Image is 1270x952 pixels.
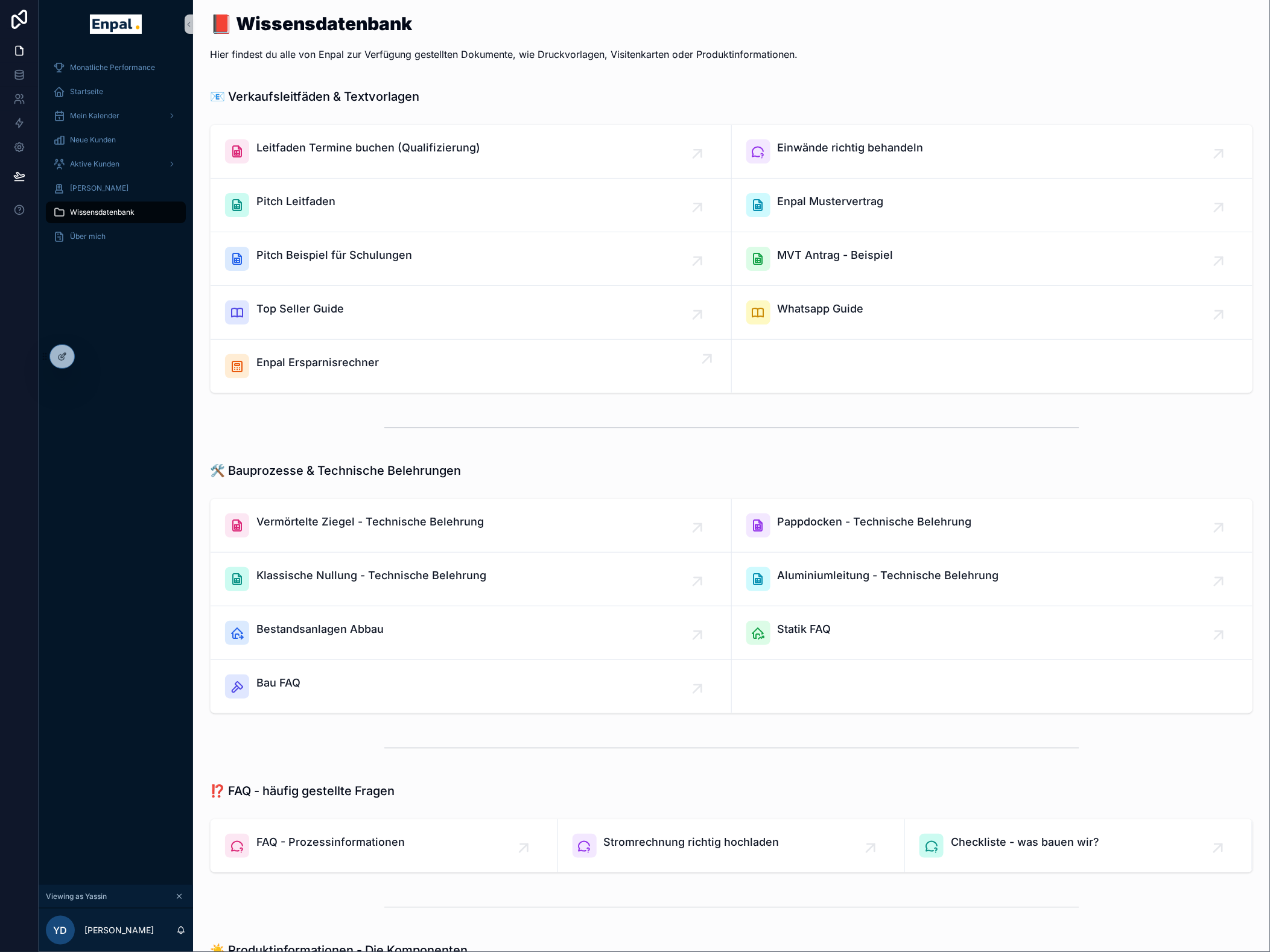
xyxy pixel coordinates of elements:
span: Top Seller Guide [256,300,344,317]
span: Enpal Mustervertrag [778,193,884,210]
span: Vermörtelte Ziegel - Technische Belehrung [256,513,484,530]
a: Wissensdatenbank [46,202,186,223]
a: Pappdocken - Technische Belehrung [732,499,1253,553]
span: Checkliste - was bauen wir? [951,834,1099,851]
a: Mein Kalender [46,105,186,127]
a: Statik FAQ [732,606,1253,660]
a: Pitch Beispiel für Schulungen [211,232,732,286]
span: Wissensdatenbank [70,208,135,217]
span: Bestandsanlagen Abbau [256,621,384,638]
img: App logo [90,14,141,34]
span: [PERSON_NAME] [70,183,129,193]
span: Einwände richtig behandeln [778,139,924,156]
a: Leitfaden Termine buchen (Qualifizierung) [211,125,732,179]
span: Statik FAQ [778,621,831,638]
a: Aktive Kunden [46,153,186,175]
span: Enpal Ersparnisrechner [256,354,379,371]
a: Whatsapp Guide [732,286,1253,340]
a: Klassische Nullung - Technische Belehrung [211,553,732,606]
span: Viewing as Yassin [46,892,107,901]
h1: 📧 Verkaufsleitfäden & Textvorlagen [210,88,419,105]
h1: 🛠️ Bauprozesse & Technische Belehrungen [210,462,461,479]
a: Über mich [46,226,186,247]
a: Enpal Ersparnisrechner [211,340,732,393]
a: [PERSON_NAME] [46,177,186,199]
a: Pitch Leitfaden [211,179,732,232]
p: Hier findest du alle von Enpal zur Verfügung gestellten Dokumente, wie Druckvorlagen, Visitenkart... [210,47,798,62]
span: Leitfaden Termine buchen (Qualifizierung) [256,139,480,156]
span: Neue Kunden [70,135,116,145]
a: Stromrechnung richtig hochladen [558,819,906,872]
a: Vermörtelte Ziegel - Technische Belehrung [211,499,732,553]
span: Über mich [70,232,106,241]
span: Pitch Beispiel für Schulungen [256,247,412,264]
a: Einwände richtig behandeln [732,125,1253,179]
span: YD [54,923,68,938]
span: Klassische Nullung - Technische Belehrung [256,567,486,584]
h1: ⁉️ FAQ - häufig gestellte Fragen [210,782,395,799]
span: Mein Kalender [70,111,119,121]
p: [PERSON_NAME] [84,924,154,936]
div: scrollable content [39,48,193,263]
span: Aluminiumleitung - Technische Belehrung [778,567,999,584]
span: Bau FAQ [256,674,300,691]
a: Aluminiumleitung - Technische Belehrung [732,553,1253,606]
span: MVT Antrag - Beispiel [778,247,894,264]
a: FAQ - Prozessinformationen [211,819,558,872]
span: Monatliche Performance [70,63,155,72]
a: Checkliste - was bauen wir? [905,819,1253,872]
h1: 📕 Wissensdatenbank [210,14,798,33]
span: Pitch Leitfaden [256,193,335,210]
a: Bau FAQ [211,660,732,713]
a: Enpal Mustervertrag [732,179,1253,232]
span: Pappdocken - Technische Belehrung [778,513,972,530]
a: Monatliche Performance [46,57,186,78]
span: Aktive Kunden [70,159,119,169]
a: Top Seller Guide [211,286,732,340]
span: FAQ - Prozessinformationen [256,834,405,851]
span: Startseite [70,87,103,97]
span: Whatsapp Guide [778,300,864,317]
a: Bestandsanlagen Abbau [211,606,732,660]
span: Stromrechnung richtig hochladen [604,834,779,851]
a: Neue Kunden [46,129,186,151]
a: Startseite [46,81,186,103]
a: MVT Antrag - Beispiel [732,232,1253,286]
